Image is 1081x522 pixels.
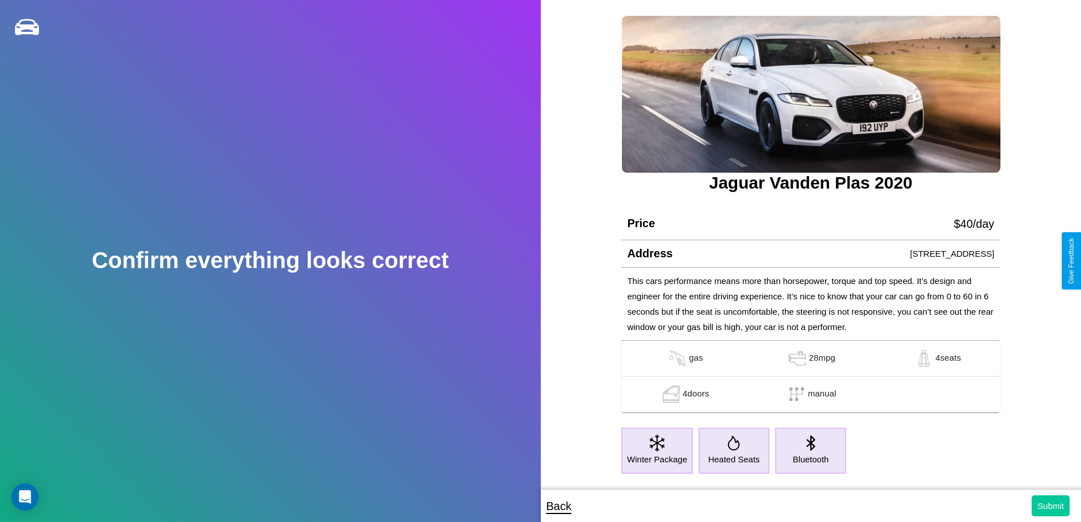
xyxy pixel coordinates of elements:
[1067,238,1075,284] div: Give Feedback
[660,386,683,403] img: gas
[621,341,1000,412] table: simple table
[621,173,1000,193] h3: Jaguar Vanden Plas 2020
[809,350,835,367] p: 28 mpg
[910,246,994,261] p: [STREET_ADDRESS]
[627,273,994,335] p: This cars performance means more than horsepower, torque and top speed. It’s design and engineer ...
[708,452,760,467] p: Heated Seats
[666,350,689,367] img: gas
[935,350,961,367] p: 4 seats
[627,217,655,230] h4: Price
[786,350,809,367] img: gas
[627,247,672,260] h4: Address
[1032,495,1070,516] button: Submit
[683,386,709,403] p: 4 doors
[11,483,39,511] div: Open Intercom Messenger
[808,386,836,403] p: manual
[689,350,703,367] p: gas
[627,452,687,467] p: Winter Package
[912,350,935,367] img: gas
[546,496,571,516] p: Back
[954,214,994,234] p: $ 40 /day
[793,452,828,467] p: Bluetooth
[92,248,449,273] h2: Confirm everything looks correct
